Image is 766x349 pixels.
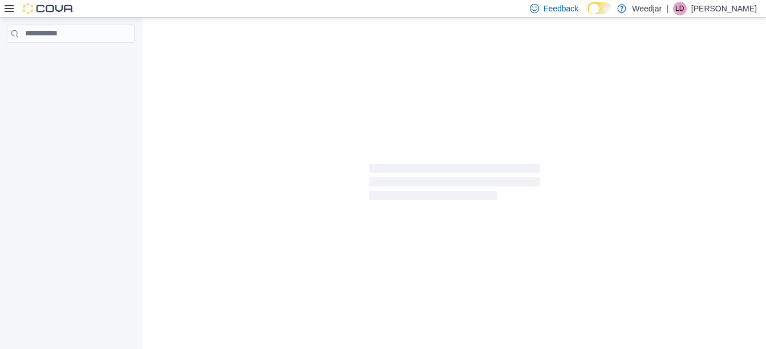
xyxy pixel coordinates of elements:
[691,2,757,15] p: [PERSON_NAME]
[7,45,135,72] nav: Complex example
[587,14,588,15] span: Dark Mode
[587,2,611,14] input: Dark Mode
[666,2,668,15] p: |
[23,3,74,14] img: Cova
[369,166,540,202] span: Loading
[673,2,687,15] div: Lauren Daniels
[632,2,662,15] p: Weedjar
[675,2,684,15] span: LD
[544,3,578,14] span: Feedback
